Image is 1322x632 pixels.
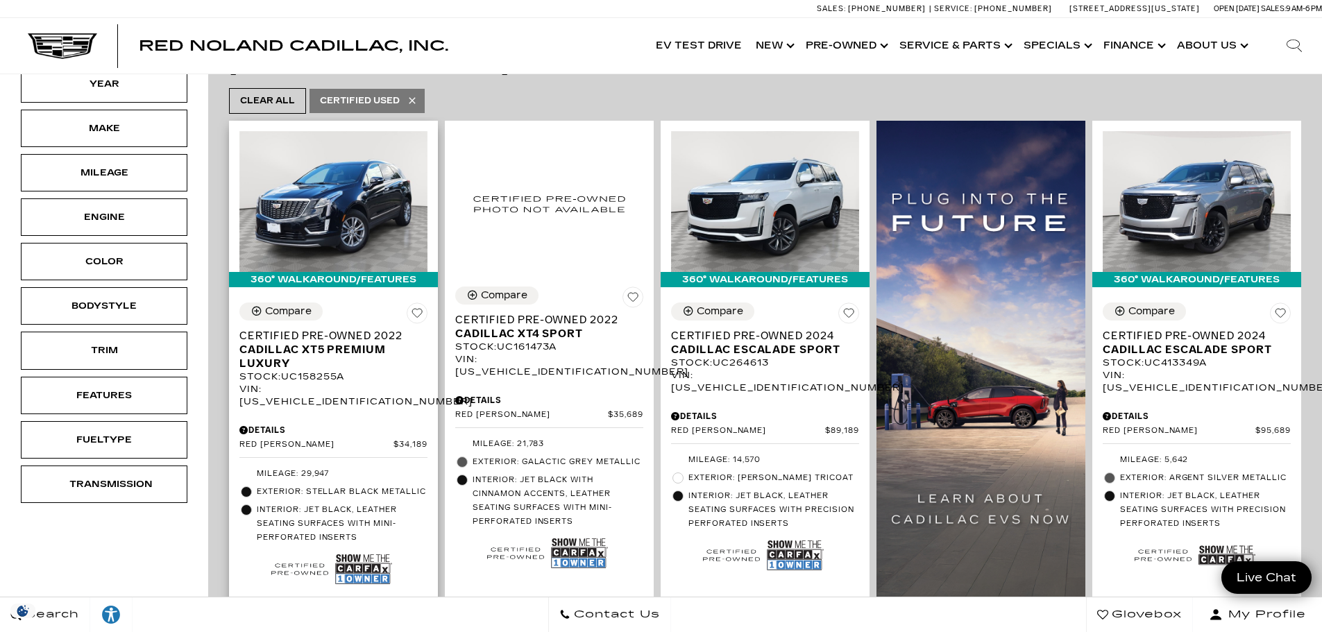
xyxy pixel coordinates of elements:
a: Service & Parts [892,18,1017,74]
div: Year [69,76,139,92]
span: Exterior: Galactic Grey Metallic [473,455,643,469]
div: TrimTrim [21,332,187,369]
img: Show Me the CARFAX 1-Owner Badge [551,534,608,572]
li: Mileage: 21,783 [455,435,643,453]
li: Mileage: 29,947 [239,465,427,483]
span: [PHONE_NUMBER] [848,4,926,13]
div: Stock : UC161473A [455,341,643,353]
div: Compare [1128,305,1175,318]
a: Certified Pre-Owned 2022Cadillac XT4 Sport [455,313,643,341]
img: Show Me the CARFAX 1-Owner Badge [335,550,392,588]
div: FueltypeFueltype [21,421,187,459]
a: Finance [1096,18,1170,74]
span: Cadillac XT4 Sport [455,327,633,341]
span: My Profile [1223,605,1306,624]
div: VIN: [US_VEHICLE_IDENTIFICATION_NUMBER] [455,353,643,378]
span: Certified Used [320,92,400,110]
span: Service: [934,4,972,13]
div: Trim [69,343,139,358]
span: Contact Us [570,605,660,624]
span: Exterior: Stellar Black Metallic [257,485,427,499]
button: Save Vehicle [407,302,427,329]
div: Stock : UC158255A [239,370,427,383]
div: 360° WalkAround/Features [1092,272,1301,287]
div: MileageMileage [21,154,187,191]
li: Mileage: 5,642 [1103,451,1291,469]
span: $95,689 [1255,426,1291,436]
section: Click to Open Cookie Consent Modal [7,604,39,618]
span: Certified Pre-Owned 2022 [239,329,417,343]
div: Compare [481,289,527,302]
a: Certified Pre-Owned 2024Cadillac Escalade Sport [671,329,859,357]
a: Specials [1017,18,1096,74]
a: Service: [PHONE_NUMBER] [929,5,1056,12]
img: Cadillac Dark Logo with Cadillac White Text [28,33,97,59]
a: Glovebox [1086,597,1193,632]
div: ColorColor [21,243,187,280]
span: Red Noland Cadillac, Inc. [139,37,448,54]
img: Show Me the CARFAX Badge [1198,536,1255,574]
span: Interior: Jet Black, Leather seating surfaces with precision perforated inserts [1120,489,1291,531]
a: New [749,18,799,74]
span: Certified Pre-Owned 2022 [455,313,633,327]
img: Show Me the CARFAX 1-Owner Badge [767,536,824,574]
a: EV Test Drive [649,18,749,74]
div: Search [1266,18,1322,74]
span: Cadillac Escalade Sport [1103,343,1280,357]
div: VIN: [US_VEHICLE_IDENTIFICATION_NUMBER] [671,369,859,394]
div: Make [69,121,139,136]
a: Sales: [PHONE_NUMBER] [817,5,929,12]
div: Explore your accessibility options [90,604,132,625]
div: MakeMake [21,110,187,147]
div: Pricing Details - Certified Pre-Owned 2022 Cadillac XT4 Sport [455,394,643,407]
img: 2024 Cadillac Escalade Sport [671,131,859,272]
div: Engine [69,210,139,225]
span: Interior: Jet Black with Cinnamon accents, Leather seating surfaces with mini-perforated inserts [473,473,643,529]
span: Interior: Jet Black, Leather seating surfaces with mini-perforated inserts [257,503,427,545]
button: Compare Vehicle [1103,302,1186,321]
div: BodystyleBodystyle [21,287,187,325]
span: Cadillac Escalade Sport [671,343,849,357]
button: Compare Vehicle [455,287,539,305]
div: Color [69,254,139,269]
button: Save Vehicle [622,287,643,313]
img: Opt-Out Icon [7,604,39,618]
span: Red [PERSON_NAME] [239,440,393,450]
span: Sales: [1261,4,1286,13]
div: Bodystyle [69,298,139,314]
div: YearYear [21,65,187,103]
span: Cadillac XT5 Premium Luxury [239,343,417,370]
div: Pricing Details - Certified Pre-Owned 2024 Cadillac Escalade Sport [671,410,859,422]
a: Red Noland Cadillac, Inc. [139,39,448,53]
span: Glovebox [1108,605,1182,624]
a: Certified Pre-Owned 2022Cadillac XT5 Premium Luxury [239,329,427,370]
a: Red [PERSON_NAME] $35,689 [455,410,643,420]
div: Pricing Details - Certified Pre-Owned 2024 Cadillac Escalade Sport [1103,410,1291,422]
span: Certified Pre-Owned 2024 [1103,329,1280,343]
span: Live Chat [1230,570,1303,586]
a: [STREET_ADDRESS][US_STATE] [1069,4,1200,13]
span: Red [PERSON_NAME] [671,426,825,436]
div: Pricing Details - Certified Pre-Owned 2022 Cadillac XT5 Premium Luxury [239,424,427,436]
img: 2022 Cadillac XT5 Premium Luxury [239,131,427,272]
span: Red [PERSON_NAME] [455,410,608,420]
div: Mileage [69,165,139,180]
a: Pre-Owned [799,18,892,74]
a: About Us [1170,18,1253,74]
button: Save Vehicle [838,302,859,329]
div: Transmission [69,477,139,492]
div: 360° WalkAround/Features [229,272,438,287]
a: Certified Pre-Owned 2024Cadillac Escalade Sport [1103,329,1291,357]
div: EngineEngine [21,198,187,236]
span: Open [DATE] [1214,4,1260,13]
img: Cadillac Certified Used Vehicle [271,556,328,583]
div: Compare [697,305,743,318]
span: Certified Pre-Owned 2024 [671,329,849,343]
div: Features [69,388,139,403]
a: Red [PERSON_NAME] $89,189 [671,426,859,436]
button: Save Vehicle [1270,302,1291,329]
a: Red [PERSON_NAME] $34,189 [239,440,427,450]
span: Interior: Jet Black, Leather seating surfaces with precision perforated inserts [688,489,859,531]
img: 2024 Cadillac Escalade Sport [1103,131,1291,272]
